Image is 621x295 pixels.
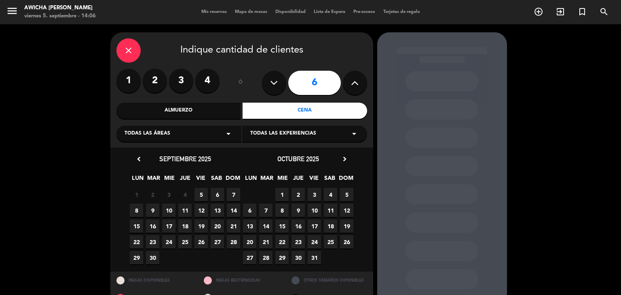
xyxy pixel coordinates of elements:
span: SAB [210,173,223,187]
span: 7 [259,204,272,217]
span: Todas las experiencias [250,130,316,138]
span: SAB [323,173,336,187]
span: 2 [291,188,305,201]
span: 9 [146,204,159,217]
button: menu [6,5,18,20]
span: 20 [211,219,224,233]
span: 6 [243,204,256,217]
span: LUN [131,173,144,187]
i: chevron_left [135,155,143,163]
span: MAR [260,173,273,187]
i: turned_in_not [577,7,587,17]
span: 17 [162,219,175,233]
span: 22 [130,235,143,249]
span: 26 [340,235,353,249]
span: 6 [211,188,224,201]
div: Cena [243,103,367,119]
div: Almuerzo [116,103,241,119]
div: OTROS TAMAÑOS DIPONIBLES [285,272,373,289]
span: 27 [211,235,224,249]
span: 18 [178,219,192,233]
span: 25 [178,235,192,249]
span: Todas las áreas [125,130,170,138]
span: 23 [146,235,159,249]
span: octubre 2025 [277,155,319,163]
span: Pre-acceso [349,10,379,14]
div: ó [228,69,254,97]
span: 27 [243,251,256,264]
span: 4 [178,188,192,201]
span: 14 [227,204,240,217]
label: 4 [195,69,220,93]
span: MIE [163,173,176,187]
span: 11 [324,204,337,217]
span: 15 [275,219,289,233]
span: 31 [308,251,321,264]
span: 19 [194,219,208,233]
span: 20 [243,235,256,249]
span: 22 [275,235,289,249]
span: 16 [146,219,159,233]
span: 12 [194,204,208,217]
i: menu [6,5,18,17]
span: Mapa de mesas [231,10,271,14]
span: 23 [291,235,305,249]
span: VIE [194,173,207,187]
span: 4 [324,188,337,201]
span: 7 [227,188,240,201]
span: 13 [211,204,224,217]
span: 29 [275,251,289,264]
span: MAR [147,173,160,187]
span: 21 [259,235,272,249]
span: MIE [276,173,289,187]
i: add_circle_outline [534,7,543,17]
span: 19 [340,219,353,233]
span: 30 [146,251,159,264]
span: 10 [162,204,175,217]
span: 17 [308,219,321,233]
span: 25 [324,235,337,249]
span: 30 [291,251,305,264]
span: 3 [162,188,175,201]
div: MESAS DISPONIBLES [110,272,198,289]
div: Indique cantidad de clientes [116,38,367,63]
span: 14 [259,219,272,233]
span: 11 [178,204,192,217]
span: JUE [178,173,192,187]
label: 2 [143,69,167,93]
span: LUN [244,173,258,187]
span: septiembre 2025 [159,155,211,163]
span: 9 [291,204,305,217]
span: Tarjetas de regalo [379,10,424,14]
span: 1 [275,188,289,201]
div: viernes 5. septiembre - 14:06 [24,12,96,20]
i: chevron_right [340,155,349,163]
span: 8 [275,204,289,217]
span: Lista de Espera [310,10,349,14]
label: 3 [169,69,193,93]
div: MESAS RESTRINGIDAS [198,272,285,289]
span: 13 [243,219,256,233]
span: Mis reservas [197,10,231,14]
i: exit_to_app [556,7,565,17]
span: 2 [146,188,159,201]
span: 5 [194,188,208,201]
span: 5 [340,188,353,201]
i: close [124,46,133,55]
span: 8 [130,204,143,217]
i: arrow_drop_down [349,129,359,139]
span: 16 [291,219,305,233]
span: 15 [130,219,143,233]
span: 1 [130,188,143,201]
div: Awicha [PERSON_NAME] [24,4,96,12]
span: 26 [194,235,208,249]
span: 24 [308,235,321,249]
span: 29 [130,251,143,264]
span: 28 [259,251,272,264]
span: VIE [307,173,321,187]
span: 12 [340,204,353,217]
span: 21 [227,219,240,233]
span: DOM [226,173,239,187]
span: JUE [291,173,305,187]
span: Disponibilidad [271,10,310,14]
